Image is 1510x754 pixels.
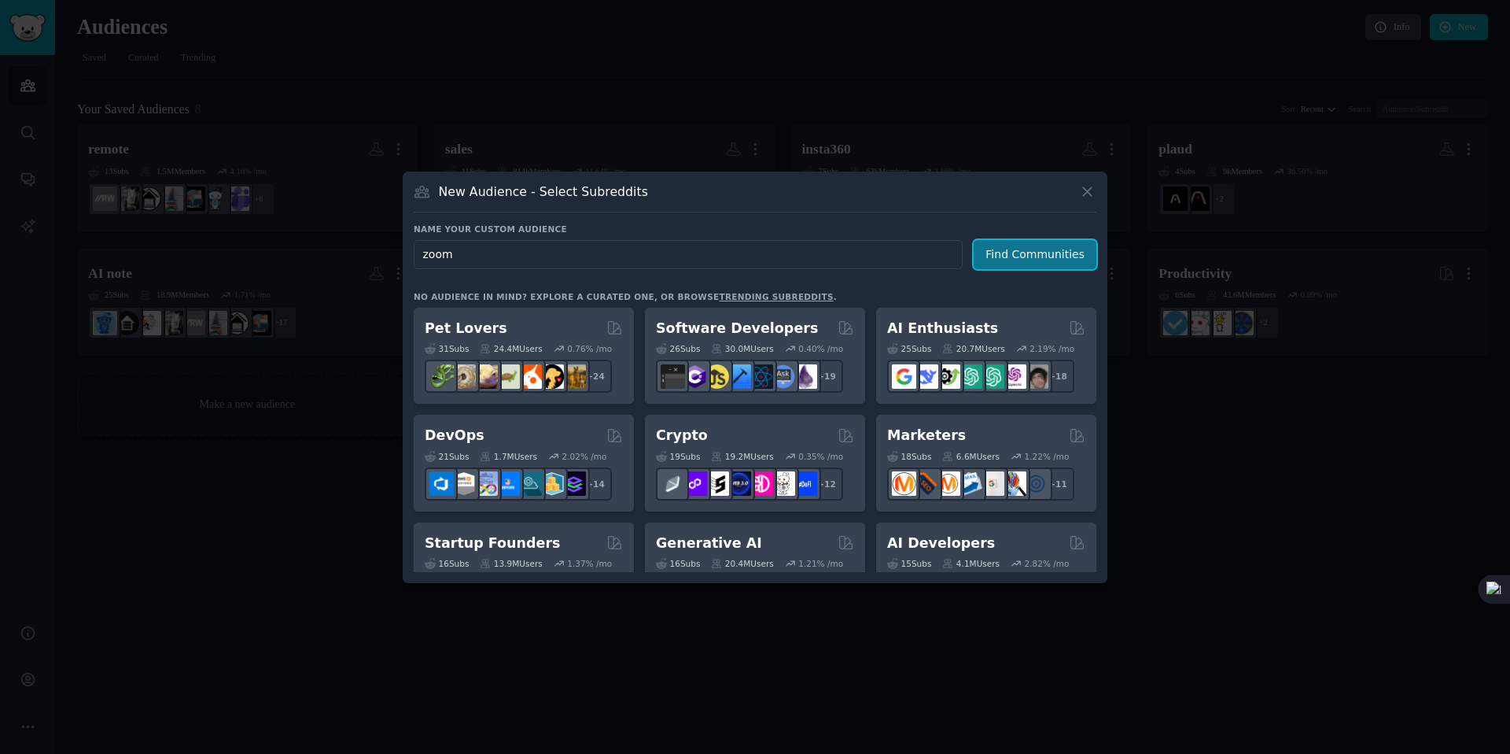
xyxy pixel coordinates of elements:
[798,343,843,354] div: 0.40 % /mo
[425,343,469,354] div: 31 Sub s
[749,364,773,389] img: reactnative
[579,360,612,393] div: + 24
[540,364,564,389] img: PetAdvice
[892,364,916,389] img: GoogleGeminiAI
[414,240,963,269] input: Pick a short name, like "Digital Marketers" or "Movie-Goers"
[661,364,685,389] img: software
[429,471,454,496] img: azuredevops
[1025,558,1070,569] div: 2.82 % /mo
[495,364,520,389] img: turtle
[711,343,773,354] div: 30.0M Users
[793,471,817,496] img: defi_
[887,534,995,553] h2: AI Developers
[798,558,843,569] div: 1.21 % /mo
[495,471,520,496] img: DevOpsLinks
[914,471,938,496] img: bigseo
[480,343,542,354] div: 24.4M Users
[1029,343,1074,354] div: 2.19 % /mo
[1024,471,1048,496] img: OnlineMarketing
[567,558,612,569] div: 1.37 % /mo
[798,451,843,462] div: 0.35 % /mo
[1041,360,1074,393] div: + 18
[936,364,960,389] img: AItoolsCatalog
[439,183,648,200] h3: New Audience - Select Subreddits
[656,451,700,462] div: 19 Sub s
[656,319,818,338] h2: Software Developers
[425,558,469,569] div: 16 Sub s
[810,360,843,393] div: + 19
[1041,468,1074,501] div: + 11
[980,364,1004,389] img: chatgpt_prompts_
[711,451,773,462] div: 19.2M Users
[887,558,931,569] div: 15 Sub s
[683,471,707,496] img: 0xPolygon
[749,471,773,496] img: defiblockchain
[517,471,542,496] img: platformengineering
[429,364,454,389] img: herpetology
[661,471,685,496] img: ethfinance
[705,364,729,389] img: learnjavascript
[942,558,1000,569] div: 4.1M Users
[793,364,817,389] img: elixir
[480,558,542,569] div: 13.9M Users
[958,471,982,496] img: Emailmarketing
[451,364,476,389] img: ballpython
[974,240,1096,269] button: Find Communities
[771,471,795,496] img: CryptoNews
[942,343,1004,354] div: 20.7M Users
[705,471,729,496] img: ethstaker
[1025,451,1070,462] div: 1.22 % /mo
[727,364,751,389] img: iOSProgramming
[414,291,837,302] div: No audience in mind? Explore a curated one, or browse .
[887,426,966,445] h2: Marketers
[936,471,960,496] img: AskMarketing
[1002,364,1026,389] img: OpenAIDev
[719,292,833,301] a: trending subreddits
[656,534,762,553] h2: Generative AI
[562,451,607,462] div: 2.02 % /mo
[887,319,998,338] h2: AI Enthusiasts
[540,471,564,496] img: aws_cdk
[727,471,751,496] img: web3
[810,468,843,501] div: + 12
[517,364,542,389] img: cockatiel
[567,343,612,354] div: 0.76 % /mo
[1002,471,1026,496] img: MarketingResearch
[914,364,938,389] img: DeepSeek
[425,451,469,462] div: 21 Sub s
[451,471,476,496] img: AWS_Certified_Experts
[892,471,916,496] img: content_marketing
[425,426,484,445] h2: DevOps
[656,426,708,445] h2: Crypto
[958,364,982,389] img: chatgpt_promptDesign
[414,224,1096,235] h3: Name your custom audience
[683,364,707,389] img: csharp
[711,558,773,569] div: 20.4M Users
[1024,364,1048,389] img: ArtificalIntelligence
[425,319,507,338] h2: Pet Lovers
[480,451,537,462] div: 1.7M Users
[579,468,612,501] div: + 14
[656,343,700,354] div: 26 Sub s
[425,534,560,553] h2: Startup Founders
[771,364,795,389] img: AskComputerScience
[562,471,586,496] img: PlatformEngineers
[473,471,498,496] img: Docker_DevOps
[942,451,1000,462] div: 6.6M Users
[887,343,931,354] div: 25 Sub s
[473,364,498,389] img: leopardgeckos
[887,451,931,462] div: 18 Sub s
[656,558,700,569] div: 16 Sub s
[980,471,1004,496] img: googleads
[562,364,586,389] img: dogbreed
